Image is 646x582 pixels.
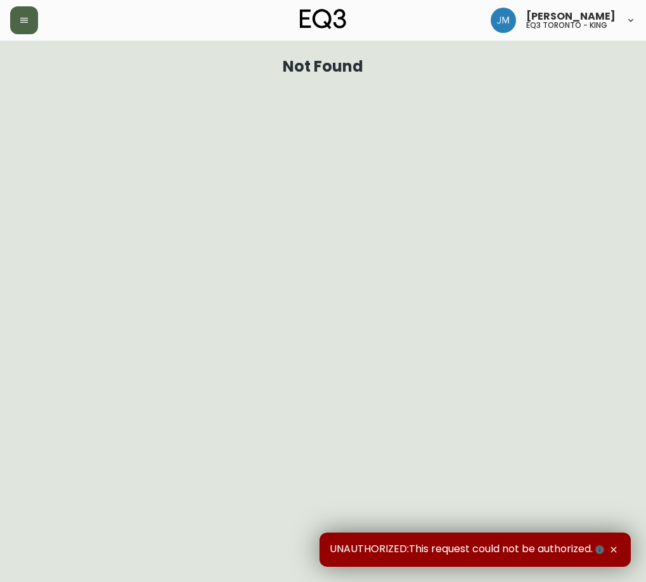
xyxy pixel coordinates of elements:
img: b88646003a19a9f750de19192e969c24 [491,8,516,33]
span: [PERSON_NAME] [526,11,616,22]
img: logo [300,9,347,29]
h5: eq3 toronto - king [526,22,607,29]
h1: Not Found [283,61,363,72]
span: UNAUTHORIZED:This request could not be authorized. [330,543,607,557]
